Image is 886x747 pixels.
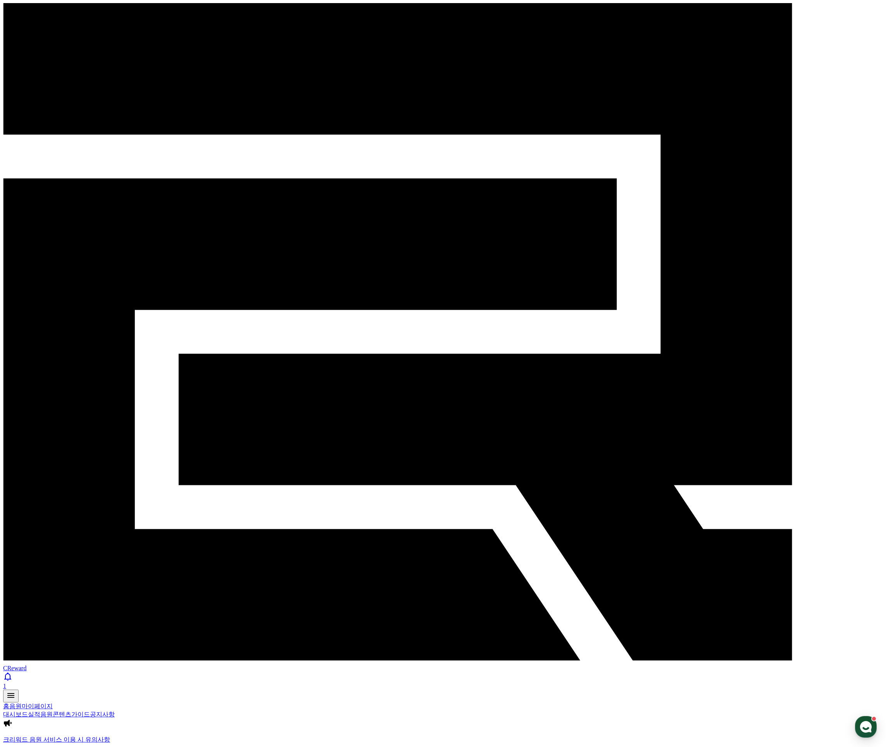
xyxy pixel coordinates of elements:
[53,711,71,718] a: 콘텐츠
[3,736,883,744] a: 크리워드 음원 서비스 이용 시 유의사항
[3,658,883,671] a: CReward
[3,711,28,718] a: 대시보드
[3,665,26,671] span: CReward
[3,683,883,690] div: 1
[3,672,883,690] a: 1
[40,711,53,718] a: 음원
[22,703,53,709] a: 마이페이지
[90,711,115,718] a: 공지사항
[28,711,40,718] a: 실적
[71,711,90,718] a: 가이드
[9,703,22,709] a: 음원
[3,703,9,709] a: 홈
